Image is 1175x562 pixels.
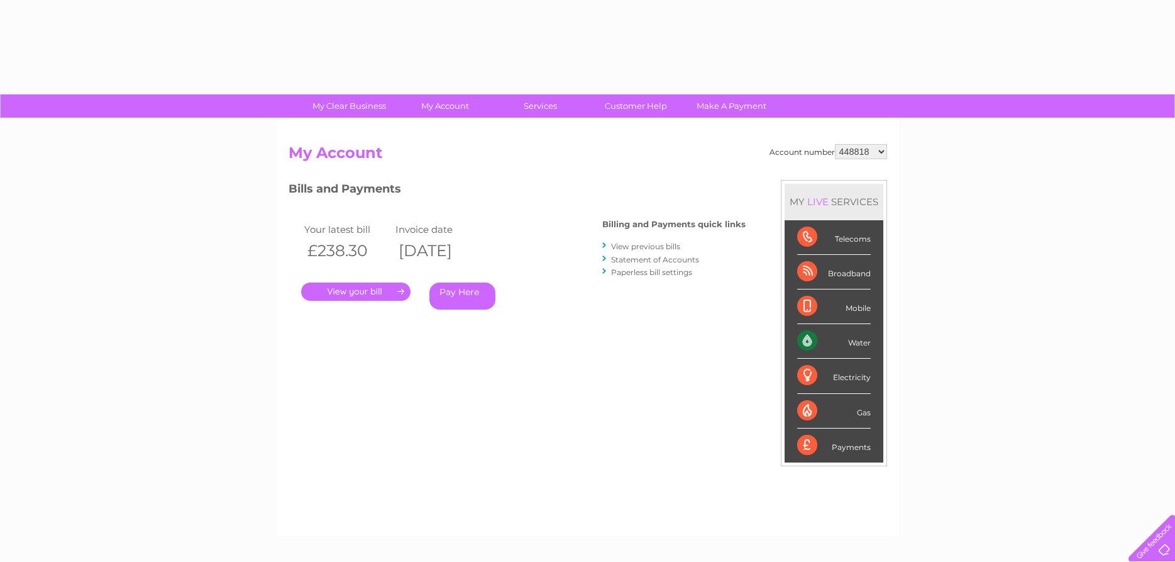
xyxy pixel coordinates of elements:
[797,255,871,289] div: Broadband
[611,267,692,277] a: Paperless bill settings
[770,144,887,159] div: Account number
[393,94,497,118] a: My Account
[297,94,401,118] a: My Clear Business
[611,242,680,251] a: View previous bills
[797,394,871,429] div: Gas
[797,324,871,359] div: Water
[488,94,592,118] a: Services
[301,283,411,301] a: .
[797,429,871,463] div: Payments
[805,196,831,208] div: LIVE
[301,221,392,238] td: Your latest bill
[289,144,887,168] h2: My Account
[392,221,483,238] td: Invoice date
[392,238,483,264] th: [DATE]
[611,255,699,264] a: Statement of Accounts
[680,94,783,118] a: Make A Payment
[797,359,871,393] div: Electricity
[301,238,392,264] th: £238.30
[785,184,883,220] div: MY SERVICES
[797,289,871,324] div: Mobile
[584,94,688,118] a: Customer Help
[429,283,495,310] a: Pay Here
[602,220,746,229] h4: Billing and Payments quick links
[289,180,746,202] h3: Bills and Payments
[797,220,871,255] div: Telecoms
